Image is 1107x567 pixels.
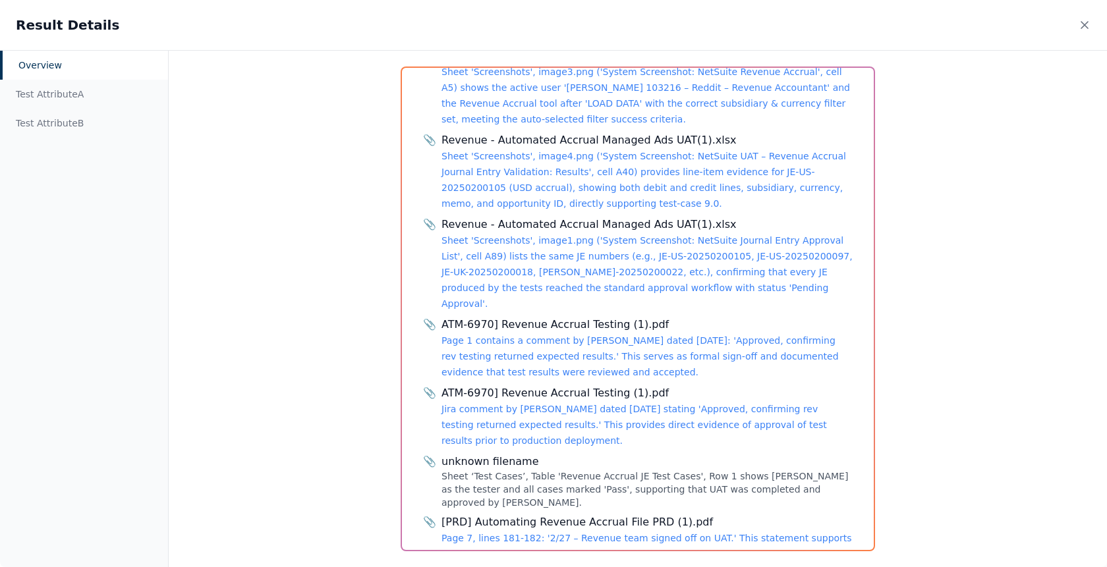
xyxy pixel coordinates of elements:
[441,454,853,470] div: unknown filename
[423,317,436,333] span: 📎
[441,217,853,232] div: Revenue - Automated Accrual Managed Ads UAT(1).xlsx
[16,16,119,34] h2: Result Details
[441,235,853,309] a: Sheet 'Screenshots', image1.png ('System Screenshot: NetSuite Journal Entry Approval List', cell ...
[441,514,853,530] div: [PRD] Automating Revenue Accrual File PRD (1).pdf
[441,335,839,377] a: Page 1 contains a comment by [PERSON_NAME] dated [DATE]: 'Approved, confirming rev testing return...
[441,470,853,509] div: Sheet ‘Test Cases’, Table 'Revenue Accrual JE Test Cases', Row 1 shows [PERSON_NAME] as the teste...
[423,217,436,232] span: 📎
[441,132,853,148] div: Revenue - Automated Accrual Managed Ads UAT(1).xlsx
[423,385,436,401] span: 📎
[441,404,827,446] a: Jira comment by [PERSON_NAME] dated [DATE] stating 'Approved, confirming rev testing returned exp...
[441,385,853,401] div: ATM-6970] Revenue Accrual Testing (1).pdf
[423,514,436,530] span: 📎
[423,132,436,148] span: 📎
[423,454,436,470] span: 📎
[441,151,846,209] a: Sheet 'Screenshots', image4.png ('System Screenshot: NetSuite UAT – Revenue Accrual Journal Entry...
[441,317,853,333] div: ATM-6970] Revenue Accrual Testing (1).pdf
